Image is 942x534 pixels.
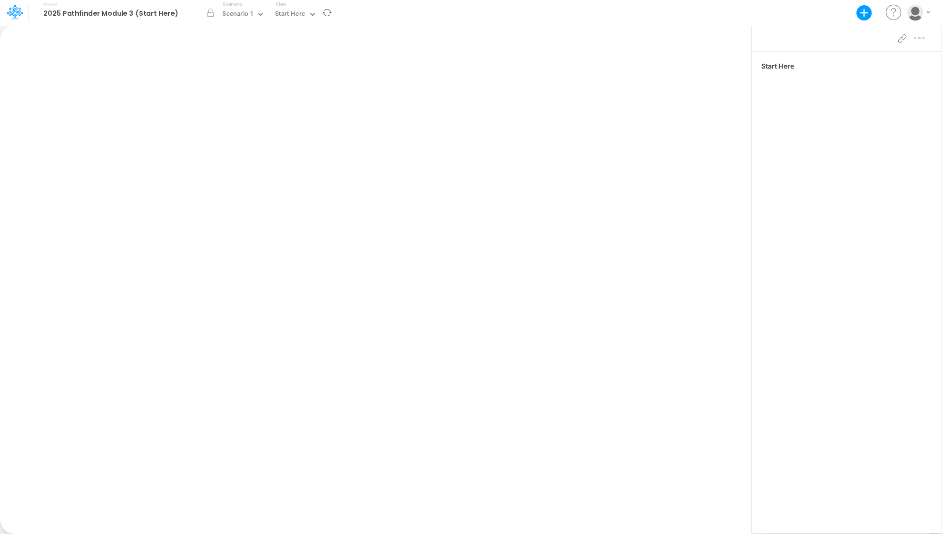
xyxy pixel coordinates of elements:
[761,61,936,71] span: Start Here
[43,10,178,18] b: 2025 Pathfinder Module 3 (Start Here)
[223,0,242,8] label: Scenario
[275,0,286,8] label: View
[222,9,253,20] div: Scenario 1
[761,79,942,211] iframe: FastComments
[275,9,305,20] div: Start Here
[43,2,58,8] label: Model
